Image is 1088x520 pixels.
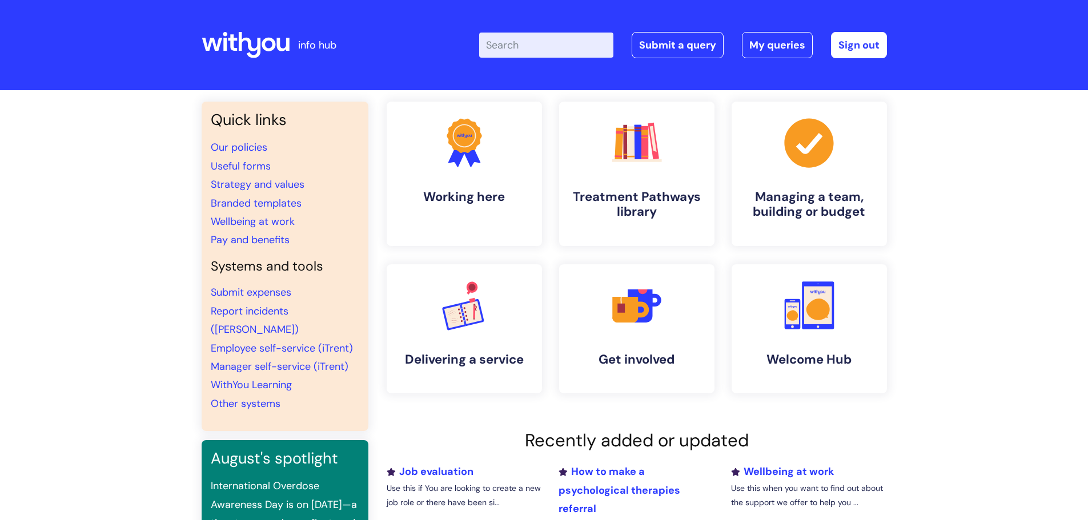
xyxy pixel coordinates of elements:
[479,33,613,58] input: Search
[211,449,359,467] h3: August's spotlight
[396,352,533,367] h4: Delivering a service
[211,397,280,410] a: Other systems
[387,465,473,478] a: Job evaluation
[479,32,887,58] div: | -
[387,102,542,246] a: Working here
[396,190,533,204] h4: Working here
[211,259,359,275] h4: Systems and tools
[732,102,887,246] a: Managing a team, building or budget
[211,378,292,392] a: WithYou Learning
[559,102,714,246] a: Treatment Pathways library
[211,360,348,373] a: Manager self-service (iTrent)
[211,341,353,355] a: Employee self-service (iTrent)
[211,196,302,210] a: Branded templates
[298,36,336,54] p: info hub
[568,352,705,367] h4: Get involved
[211,111,359,129] h3: Quick links
[387,481,542,510] p: Use this if You are looking to create a new job role or there have been si...
[568,190,705,220] h4: Treatment Pathways library
[632,32,724,58] a: Submit a query
[387,430,887,451] h2: Recently added or updated
[211,159,271,173] a: Useful forms
[559,264,714,393] a: Get involved
[742,32,813,58] a: My queries
[211,140,267,154] a: Our policies
[741,352,878,367] h4: Welcome Hub
[211,178,304,191] a: Strategy and values
[211,285,291,299] a: Submit expenses
[211,215,295,228] a: Wellbeing at work
[211,304,299,336] a: Report incidents ([PERSON_NAME])
[741,190,878,220] h4: Managing a team, building or budget
[732,264,887,393] a: Welcome Hub
[731,481,886,510] p: Use this when you want to find out about the support we offer to help you ...
[211,233,290,247] a: Pay and benefits
[387,264,542,393] a: Delivering a service
[731,465,834,478] a: Wellbeing at work
[559,465,680,515] a: How to make a psychological therapies referral
[831,32,887,58] a: Sign out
